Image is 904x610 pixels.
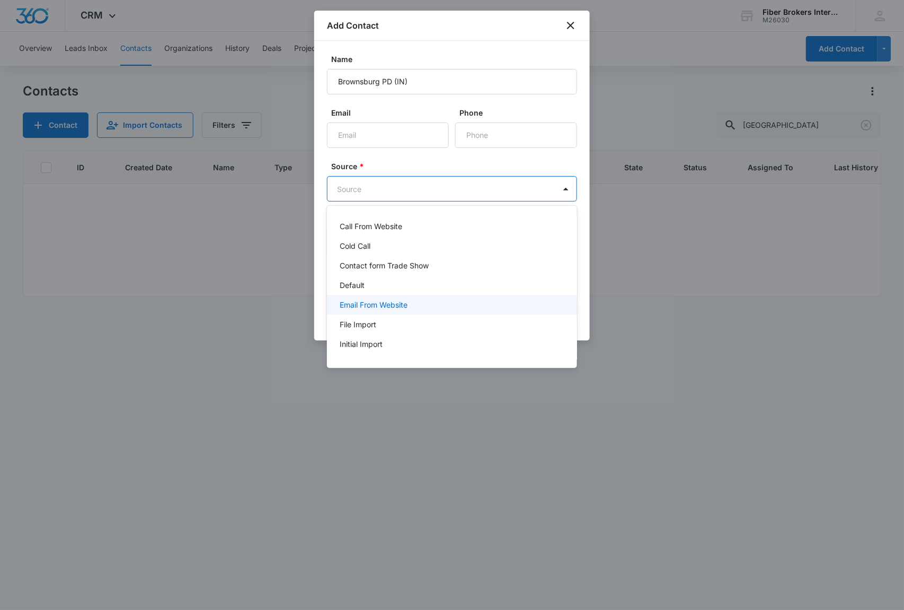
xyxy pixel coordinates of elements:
[340,260,429,271] p: Contact form Trade Show
[340,221,402,232] p: Call From Website
[340,358,365,369] p: Manual
[340,280,365,291] p: Default
[340,319,376,330] p: File Import
[340,299,407,310] p: Email From Website
[340,338,383,350] p: Initial Import
[340,240,370,251] p: Cold Call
